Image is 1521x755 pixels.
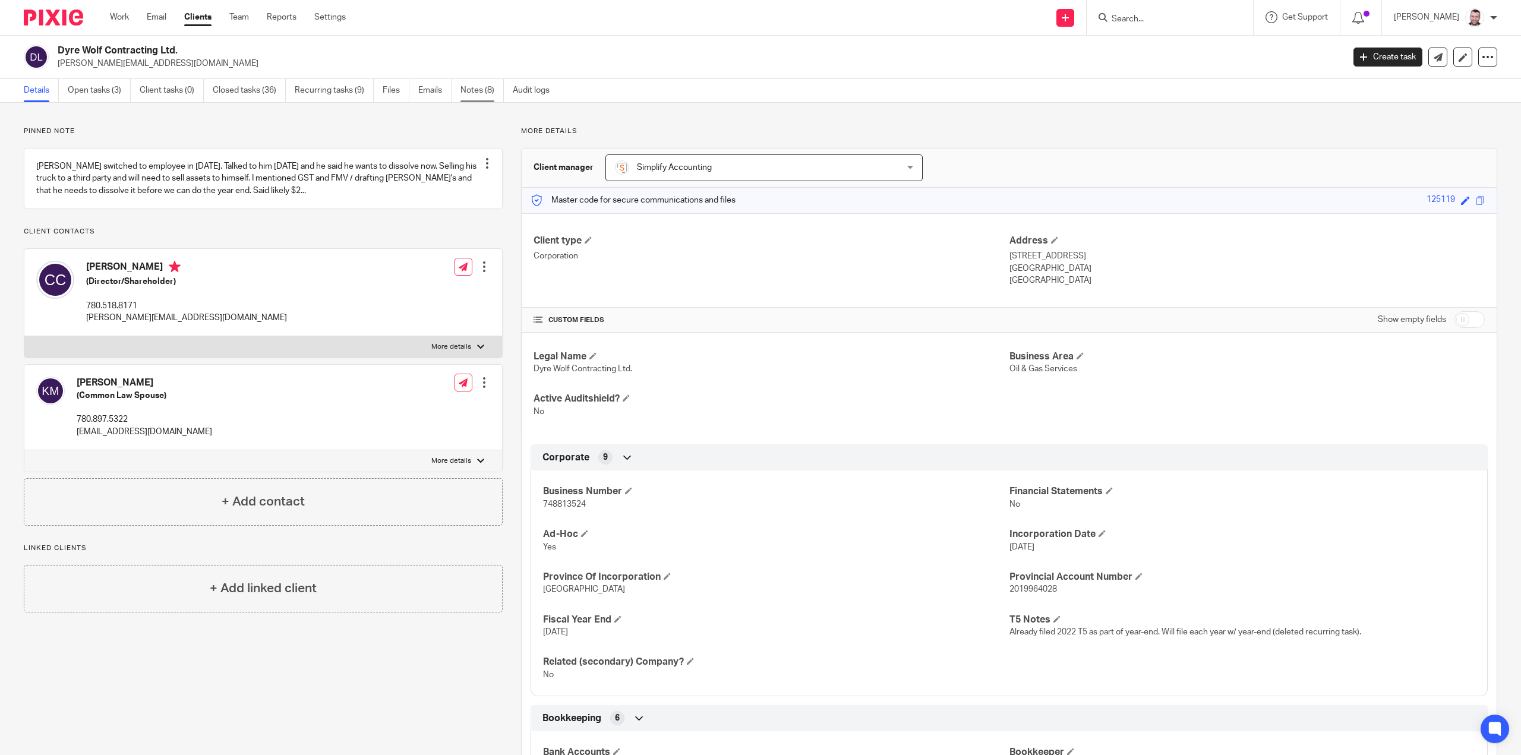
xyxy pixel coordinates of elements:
span: [GEOGRAPHIC_DATA] [543,585,625,593]
h4: Related (secondary) Company? [543,656,1009,668]
span: Corporate [542,451,589,464]
h4: Business Area [1009,350,1485,363]
a: Audit logs [513,79,558,102]
a: Emails [418,79,452,102]
h4: Incorporation Date [1009,528,1475,541]
h4: CUSTOM FIELDS [534,315,1009,325]
span: Oil & Gas Services [1009,365,1077,373]
span: No [543,671,554,679]
img: Pixie [24,10,83,26]
h2: Dyre Wolf Contracting Ltd. [58,45,1080,57]
h5: (Common Law Spouse) [77,390,212,402]
span: 2019964028 [1009,585,1057,593]
h3: Client manager [534,162,594,173]
span: Get Support [1282,13,1328,21]
h4: Client type [534,235,1009,247]
span: Already filed 2022 T5 as part of year-end. Will file each year w/ year-end (deleted recurring task). [1009,628,1361,636]
i: Primary [169,261,181,273]
p: [PERSON_NAME][EMAIL_ADDRESS][DOMAIN_NAME] [86,312,287,324]
p: Pinned note [24,127,503,136]
h4: Legal Name [534,350,1009,363]
a: Work [110,11,129,23]
p: Master code for secure communications and files [531,194,736,206]
span: Yes [543,543,556,551]
p: Corporation [534,250,1009,262]
h4: + Add linked client [210,579,317,598]
h4: + Add contact [222,492,305,511]
p: 780.897.5322 [77,413,212,425]
span: Bookkeeping [542,712,601,725]
p: More details [431,456,471,466]
a: Recurring tasks (9) [295,79,374,102]
h4: Address [1009,235,1485,247]
h4: T5 Notes [1009,614,1475,626]
p: [GEOGRAPHIC_DATA] [1009,274,1485,286]
p: [GEOGRAPHIC_DATA] [1009,263,1485,274]
span: No [534,407,544,416]
label: Show empty fields [1378,314,1446,326]
span: No [1009,500,1020,508]
a: Notes (8) [460,79,504,102]
a: Open tasks (3) [68,79,131,102]
p: [PERSON_NAME] [1394,11,1459,23]
h5: (Director/Shareholder) [86,276,287,288]
p: [STREET_ADDRESS] [1009,250,1485,262]
h4: Financial Statements [1009,485,1475,498]
h4: Ad-Hoc [543,528,1009,541]
h4: [PERSON_NAME] [77,377,212,389]
a: Email [147,11,166,23]
a: Clients [184,11,212,23]
div: 125119 [1427,194,1455,207]
p: More details [431,342,471,352]
span: [DATE] [1009,543,1034,551]
img: svg%3E [36,377,65,405]
h4: Provincial Account Number [1009,571,1475,583]
span: [DATE] [543,628,568,636]
h4: [PERSON_NAME] [86,261,287,276]
p: [PERSON_NAME][EMAIL_ADDRESS][DOMAIN_NAME] [58,58,1336,70]
img: Screenshot%202023-11-29%20141159.png [615,160,629,175]
a: Details [24,79,59,102]
a: Closed tasks (36) [213,79,286,102]
h4: Province Of Incorporation [543,571,1009,583]
a: Team [229,11,249,23]
a: Files [383,79,409,102]
a: Settings [314,11,346,23]
input: Search [1110,14,1217,25]
p: 780.518.8171 [86,300,287,312]
span: Simplify Accounting [637,163,712,172]
a: Create task [1353,48,1422,67]
img: Shawn%20Headshot%2011-2020%20Cropped%20Resized2.jpg [1465,8,1484,27]
a: Client tasks (0) [140,79,204,102]
span: 9 [603,451,608,463]
h4: Business Number [543,485,1009,498]
p: Linked clients [24,544,503,553]
a: Reports [267,11,296,23]
h4: Fiscal Year End [543,614,1009,626]
p: More details [521,127,1497,136]
img: svg%3E [24,45,49,70]
h4: Active Auditshield? [534,393,1009,405]
span: Dyre Wolf Contracting Ltd. [534,365,632,373]
span: 748813524 [543,500,586,508]
p: Client contacts [24,227,503,236]
span: 6 [615,712,620,724]
p: [EMAIL_ADDRESS][DOMAIN_NAME] [77,426,212,438]
img: svg%3E [36,261,74,299]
